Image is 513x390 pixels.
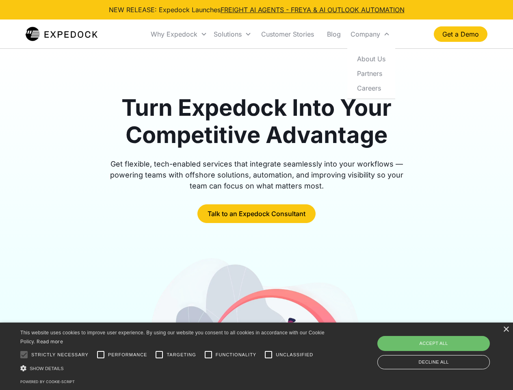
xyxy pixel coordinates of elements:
[347,20,393,48] div: Company
[320,20,347,48] a: Blog
[255,20,320,48] a: Customer Stories
[31,351,89,358] span: Strictly necessary
[147,20,210,48] div: Why Expedock
[351,66,392,80] a: Partners
[109,5,405,15] div: NEW RELEASE: Expedock Launches
[26,26,97,42] a: home
[20,330,325,345] span: This website uses cookies to improve user experience. By using our website you consent to all coo...
[276,351,313,358] span: Unclassified
[210,20,255,48] div: Solutions
[108,351,147,358] span: Performance
[347,48,395,99] nav: Company
[351,51,392,66] a: About Us
[216,351,256,358] span: Functionality
[30,366,64,371] span: Show details
[20,364,327,373] div: Show details
[351,30,380,38] div: Company
[26,26,97,42] img: Expedock Logo
[214,30,242,38] div: Solutions
[434,26,487,42] a: Get a Demo
[351,80,392,95] a: Careers
[378,302,513,390] iframe: Chat Widget
[151,30,197,38] div: Why Expedock
[37,338,63,344] a: Read more
[221,6,405,14] a: FREIGHT AI AGENTS - FREYA & AI OUTLOOK AUTOMATION
[20,379,75,384] a: Powered by cookie-script
[167,351,196,358] span: Targeting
